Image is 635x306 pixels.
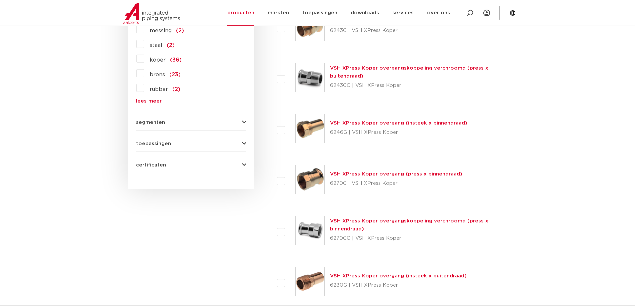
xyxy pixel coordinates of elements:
[150,57,166,63] span: koper
[296,63,324,92] img: Thumbnail for VSH XPress Koper overgangskoppeling verchroomd (press x buitendraad)
[150,28,172,33] span: messing
[330,273,467,278] a: VSH XPress Koper overgang (insteek x buitendraad)
[330,66,488,79] a: VSH XPress Koper overgangskoppeling verchroomd (press x buitendraad)
[330,171,462,176] a: VSH XPress Koper overgang (press x binnendraad)
[150,72,165,77] span: brons
[176,28,184,33] span: (2)
[136,120,165,125] span: segmenten
[330,178,462,189] p: 6270G | VSH XPress Koper
[330,127,467,138] p: 6246G | VSH XPress Koper
[136,141,246,146] button: toepassingen
[150,87,168,92] span: rubber
[330,233,502,244] p: 6270GC | VSH XPress Koper
[169,72,181,77] span: (23)
[136,162,166,167] span: certificaten
[296,267,324,296] img: Thumbnail for VSH XPress Koper overgang (insteek x buitendraad)
[330,80,502,91] p: 6243GC | VSH XPress Koper
[330,25,462,36] p: 6243G | VSH XPress Koper
[136,99,246,104] a: lees meer
[330,280,467,291] p: 6280G | VSH XPress Koper
[136,141,171,146] span: toepassingen
[150,43,162,48] span: staal
[170,57,182,63] span: (36)
[167,43,175,48] span: (2)
[330,121,467,126] a: VSH XPress Koper overgang (insteek x binnendraad)
[296,12,324,41] img: Thumbnail for VSH XPress Koper overgang (press x buitendraad)
[172,87,180,92] span: (2)
[136,162,246,167] button: certificaten
[296,114,324,143] img: Thumbnail for VSH XPress Koper overgang (insteek x binnendraad)
[296,216,324,245] img: Thumbnail for VSH XPress Koper overgangskoppeling verchroomd (press x binnendraad)
[330,218,488,231] a: VSH XPress Koper overgangskoppeling verchroomd (press x binnendraad)
[296,165,324,194] img: Thumbnail for VSH XPress Koper overgang (press x binnendraad)
[136,120,246,125] button: segmenten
